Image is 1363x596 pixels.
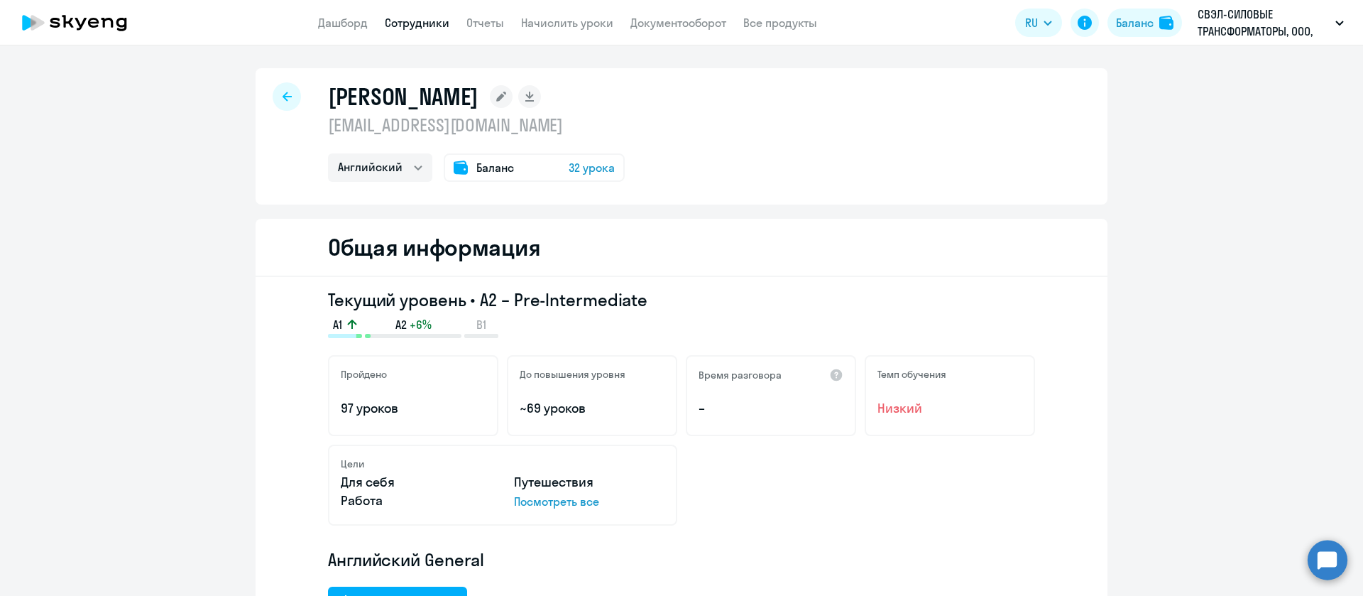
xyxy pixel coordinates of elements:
span: A2 [395,317,407,332]
span: RU [1025,14,1038,31]
p: Работа [341,492,491,510]
span: Английский General [328,548,484,571]
a: Дашборд [318,16,368,30]
p: 97 уроков [341,399,486,418]
button: Балансbalance [1107,9,1182,37]
a: Начислить уроки [521,16,613,30]
a: Все продукты [743,16,817,30]
h5: Время разговора [699,369,782,381]
p: Для себя [341,473,491,492]
a: Отчеты [466,16,504,30]
img: balance [1159,16,1173,30]
h5: До повышения уровня [520,368,625,381]
button: RU [1015,9,1062,37]
button: СВЭЛ-СИЛОВЫЕ ТРАНСФОРМАТОРЫ, ООО, #101731 [1190,6,1351,40]
a: Сотрудники [385,16,449,30]
h1: [PERSON_NAME] [328,82,478,111]
p: Посмотреть все [514,493,664,510]
h2: Общая информация [328,233,540,261]
p: – [699,399,843,418]
span: +6% [410,317,432,332]
h5: Темп обучения [877,368,946,381]
h5: Цели [341,457,364,470]
div: Баланс [1116,14,1154,31]
p: ~69 уроков [520,399,664,418]
span: Баланс [476,159,514,176]
h3: Текущий уровень • A2 – Pre-Intermediate [328,288,1035,311]
h5: Пройдено [341,368,387,381]
p: Путешествия [514,473,664,492]
span: 32 урока [569,159,615,176]
span: B1 [476,317,486,332]
span: A1 [333,317,342,332]
span: Низкий [877,399,1022,418]
p: [EMAIL_ADDRESS][DOMAIN_NAME] [328,114,625,136]
a: Документооборот [630,16,726,30]
p: СВЭЛ-СИЛОВЫЕ ТРАНСФОРМАТОРЫ, ООО, #101731 [1198,6,1330,40]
